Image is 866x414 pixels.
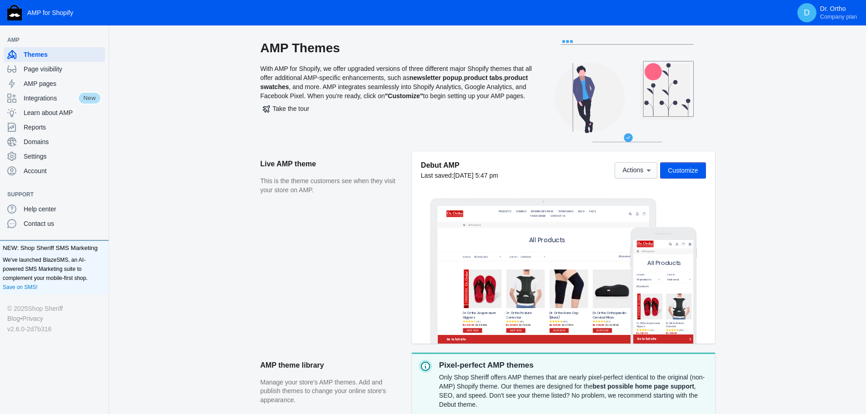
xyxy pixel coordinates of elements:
span: All Products [90,53,127,62]
strong: best possible home page support [593,383,694,390]
img: image [25,14,75,35]
span: Support [7,190,92,199]
button: Customize [660,162,706,179]
b: "Customize" [385,92,423,100]
span: TESTIMONIALS [354,13,399,23]
a: Shop Sheriff [28,304,63,314]
a: COMBOS [225,11,264,25]
button: Add a sales channel [92,193,107,196]
a: TESTIMONIALS [350,11,404,25]
span: 99 products [533,146,570,155]
a: EXPERIENCERS SPEAK [270,11,344,25]
span: Contact us [24,219,101,228]
a: image [25,14,104,35]
b: newsletter popup [410,74,462,81]
p: Dr. Ortho [820,5,857,20]
span: AMP [7,35,92,45]
h2: AMP theme library [260,353,403,378]
span: Actions [622,167,643,174]
span: › [20,30,22,40]
div: © 2025 [7,304,101,314]
a: image [10,3,89,23]
span: Customize [668,167,698,174]
a: Privacy [22,314,43,324]
a: Reports [4,120,105,135]
span: FAQ'S [446,13,464,23]
span: Domains [24,137,101,146]
span: Go to full site [10,286,160,299]
b: product tabs [464,74,502,81]
span: BLOG [414,13,431,23]
div: Only Shop Sheriff offers AMP themes that are nearly pixel-perfect identical to the original (non-... [439,371,708,411]
span: All Products [42,57,140,81]
p: Manage your store's AMP themes. Add and publish themes to change your online store's appearance. [260,378,403,405]
img: image [10,3,60,23]
a: TRACK ORDER [268,25,322,38]
span: TRACK ORDER [272,26,317,36]
img: Mobile frame [630,227,697,344]
div: • [7,314,101,324]
a: Home [75,55,81,60]
h2: AMP Themes [260,40,533,56]
span: › [84,53,86,62]
span: COMBOS [230,13,260,23]
span: EXPERIENCERS SPEAK [274,13,340,23]
span: [DATE] 5:47 pm [453,172,498,179]
label: Filter by [10,99,82,107]
a: BLOG [409,11,436,25]
button: Actions [615,162,657,179]
a: Account [4,164,105,178]
span: New [78,92,101,105]
span: D [802,8,811,17]
label: Sort by [212,147,234,155]
span: All Products [26,30,63,40]
a: Themes [4,47,105,62]
a: Save on SMS! [3,283,38,292]
p: Pixel-perfect AMP themes [439,360,708,371]
a: AMP pages [4,76,105,91]
a: IntegrationsNew [4,91,105,105]
span: Account [24,166,101,175]
span: Company plan [820,13,857,20]
button: Menu [157,4,176,22]
h2: Live AMP theme [260,151,403,177]
a: Contact us [4,216,105,231]
a: Settings [4,149,105,164]
span: PRODUCTS [179,13,215,23]
a: CONTACT US [327,25,380,38]
span: Reports [24,123,101,132]
div: Last saved: [421,171,498,180]
a: Blog [7,314,20,324]
a: FAQ'S [441,11,469,25]
img: Laptop frame [430,198,657,344]
span: Help center [24,205,101,214]
span: AMP pages [24,79,101,88]
span: All Products [268,89,375,115]
span: Page visibility [24,65,101,74]
button: Take the tour [260,100,312,117]
a: Learn about AMP [4,105,105,120]
label: Sort by [100,99,173,107]
h5: Debut AMP [421,160,498,170]
a: Domains [4,135,105,149]
span: CONTACT US [332,26,375,36]
div: v2.6.0-2d7b316 [7,324,101,334]
button: Add a sales channel [92,38,107,42]
span: Integrations [24,94,78,103]
p: This is the theme customers see when they visit your store on AMP. [260,177,403,195]
span: Take the tour [263,105,310,112]
span: Learn about AMP [24,108,101,117]
a: Home [11,32,17,38]
span: Themes [24,50,101,59]
span: Settings [24,152,101,161]
span: Go to full site [25,388,606,400]
label: Filter by [74,147,97,155]
img: Shop Sheriff Logo [7,5,22,20]
a: PRODUCTS [175,11,220,25]
iframe: Drift Widget Chat Controller [821,369,855,403]
a: Page visibility [4,62,105,76]
div: With AMP for Shopify, we offer upgraded versions of three different major Shopify themes that all... [260,40,533,151]
span: AMP for Shopify [27,9,73,16]
span: 99 products [10,134,45,143]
